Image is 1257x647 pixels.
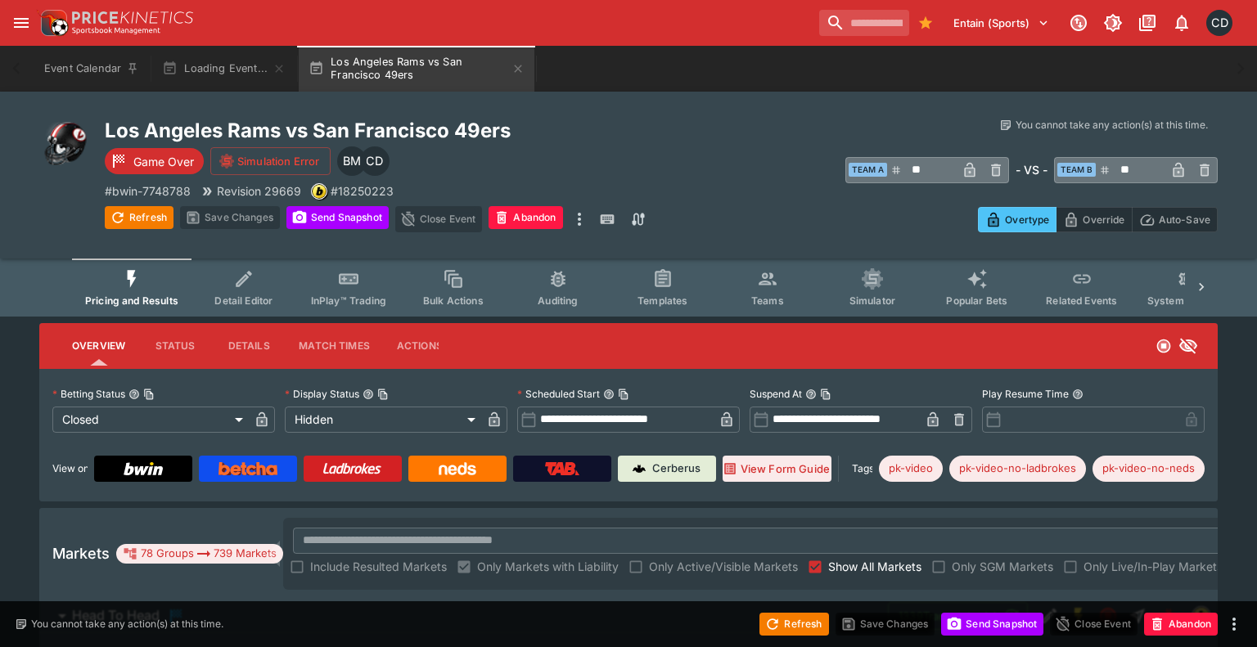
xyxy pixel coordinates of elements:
a: Cerberus [618,456,716,482]
p: Game Over [133,153,194,170]
label: View on : [52,456,88,482]
img: bwin.png [312,184,327,199]
h2: Copy To Clipboard [105,118,661,143]
button: Documentation [1133,8,1162,38]
button: open drawer [7,8,36,38]
div: Hidden [285,407,481,433]
p: Cerberus [652,461,701,477]
span: Auditing [538,294,578,307]
button: Overview [59,326,138,366]
button: more [1224,614,1244,634]
p: Scheduled Start [517,387,600,401]
img: Cerberus [633,462,646,475]
span: Simulator [849,294,895,307]
span: Team A [849,163,887,177]
span: Mark an event as closed and abandoned. [1144,614,1218,631]
h6: - VS - [1016,161,1047,178]
button: more [570,206,589,232]
button: Send Snapshot [286,206,389,229]
span: Bulk Actions [423,294,484,307]
a: b36f7adc-158e-4e5f-ba76-2e42c63c3d4c [1152,600,1185,632]
button: Bookmarks [912,10,939,36]
img: american_football.png [39,118,92,170]
button: Scheduled StartCopy To Clipboard [603,389,615,400]
div: Betting Target: cerberus [879,456,943,482]
button: View Form Guide [723,456,831,482]
span: Show All Markets [828,558,921,575]
button: Event Calendar [34,46,149,92]
span: Only Live/In-Play Markets [1084,558,1223,575]
label: Tags: [852,456,872,482]
div: 78 Groups 739 Markets [123,544,277,564]
svg: Closed [1156,338,1172,354]
p: Suspend At [750,387,802,401]
p: Overtype [1005,211,1049,228]
div: Betting Target: cerberus [949,456,1086,482]
span: Popular Bets [946,294,1007,307]
button: Cameron Duffy [1201,5,1237,41]
button: Copy To Clipboard [377,389,389,400]
input: search [819,10,909,36]
p: Auto-Save [1159,211,1210,228]
div: Cameron Duffy [1206,10,1232,36]
button: Suspend AtCopy To Clipboard [805,389,817,400]
button: Details [212,326,286,366]
button: Overtype [978,207,1057,232]
span: Related Events [1046,294,1117,307]
button: Select Tenant [944,10,1059,36]
div: Closed [52,407,249,433]
img: Neds [439,462,475,475]
span: pk-video-no-neds [1093,461,1205,477]
button: Send Snapshot [941,613,1043,636]
button: Abandon [489,206,562,229]
p: Override [1083,211,1124,228]
button: Play Resume Time [1072,389,1084,400]
button: Refresh [105,206,173,229]
div: Betting Target: cerberus [1093,456,1205,482]
button: Los Angeles Rams vs San Francisco 49ers [299,46,534,92]
button: Copy To Clipboard [143,389,155,400]
p: You cannot take any action(s) at this time. [1016,118,1208,133]
span: Team B [1057,163,1096,177]
button: Auto-Save [1132,207,1218,232]
button: Betting StatusCopy To Clipboard [128,389,140,400]
img: Betcha [219,462,277,475]
button: Match Times [286,326,383,366]
div: Start From [978,207,1218,232]
svg: Hidden [1178,336,1198,356]
span: Include Resulted Markets [310,558,447,575]
button: Loading Event... [152,46,295,92]
img: Ladbrokes [322,462,382,475]
p: Revision 29669 [217,182,301,200]
div: Cameron Duffy [360,146,390,176]
button: Head To Head [39,600,888,632]
span: pk-video-no-ladbrokes [949,461,1086,477]
img: Bwin [124,462,163,475]
img: PriceKinetics [72,11,193,24]
div: Event type filters [72,258,1185,317]
img: PriceKinetics Logo [36,7,69,39]
button: Toggle light/dark mode [1098,8,1128,38]
div: Byron Monk [337,146,367,176]
img: Sportsbook Management [72,27,160,34]
button: Display StatusCopy To Clipboard [363,389,374,400]
p: Play Resume Time [982,387,1069,401]
p: Copy To Clipboard [105,182,191,200]
span: pk-video [879,461,943,477]
button: Copy To Clipboard [820,389,831,400]
img: TabNZ [545,462,579,475]
span: Templates [638,294,687,307]
span: Only SGM Markets [952,558,1053,575]
span: Only Active/Visible Markets [649,558,798,575]
button: Copy To Clipboard [618,389,629,400]
h5: Markets [52,544,110,563]
span: Pricing and Results [85,294,178,307]
span: Only Markets with Liability [477,558,619,575]
button: Abandon [1144,613,1218,636]
span: Teams [751,294,784,307]
span: InPlay™ Trading [311,294,386,307]
p: Display Status [285,387,359,401]
button: Status [138,326,212,366]
p: Betting Status [52,387,125,401]
button: Simulation Error [210,147,331,175]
